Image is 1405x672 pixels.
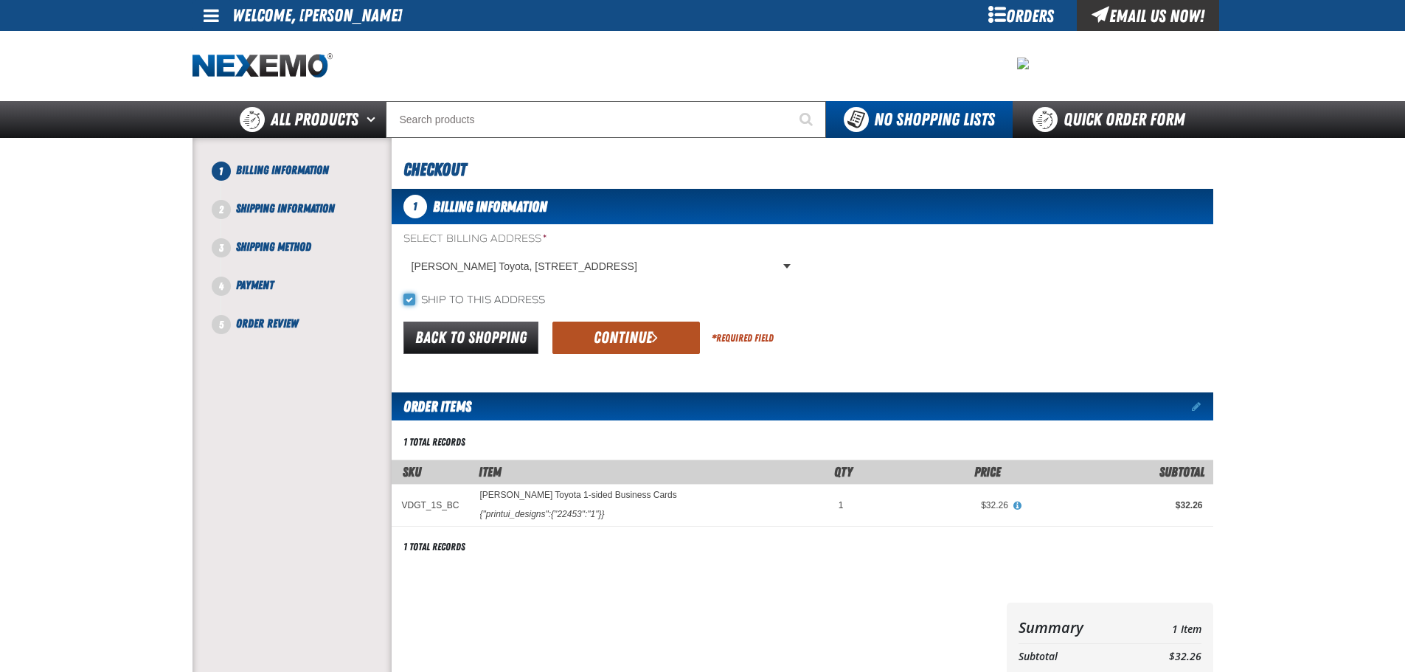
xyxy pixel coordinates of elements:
[1008,499,1027,513] button: View All Prices for Vandergriff Toyota 1-sided Business Cards
[1019,614,1131,640] th: Summary
[403,294,415,305] input: Ship to this address
[789,101,826,138] button: Start Searching
[221,315,392,333] li: Order Review. Step 5 of 5. Not Completed
[236,316,298,330] span: Order Review
[1013,101,1213,138] a: Quick Order Form
[974,464,1001,479] span: Price
[403,435,465,449] div: 1 total records
[392,392,471,420] h2: Order Items
[236,201,335,215] span: Shipping Information
[1017,58,1029,69] img: 2478c7e4e0811ca5ea97a8c95d68d55a.jpeg
[480,508,605,520] div: {"printui_designs":{"22453":"1"}}
[403,294,545,308] label: Ship to this address
[1159,464,1204,479] span: Subtotal
[403,464,421,479] a: SKU
[236,240,311,254] span: Shipping Method
[552,322,700,354] button: Continue
[874,109,995,130] span: No Shopping Lists
[480,491,677,501] a: [PERSON_NAME] Toyota 1-sided Business Cards
[386,101,826,138] input: Search
[834,464,853,479] span: Qty
[221,200,392,238] li: Shipping Information. Step 2 of 5. Not Completed
[192,53,333,79] a: Home
[236,163,329,177] span: Billing Information
[479,464,502,479] span: Item
[1131,614,1201,640] td: 1 Item
[1019,647,1131,667] th: Subtotal
[221,162,392,200] li: Billing Information. Step 1 of 5. Not Completed
[236,278,274,292] span: Payment
[212,277,231,296] span: 4
[1029,499,1203,511] div: $32.26
[1192,401,1213,412] a: Edit items
[826,101,1013,138] button: You do not have available Shopping Lists. Open to Create a New List
[212,200,231,219] span: 2
[212,238,231,257] span: 3
[403,232,797,246] label: Select Billing Address
[212,315,231,334] span: 5
[412,259,780,274] span: [PERSON_NAME] Toyota, [STREET_ADDRESS]
[433,198,547,215] span: Billing Information
[271,106,358,133] span: All Products
[1131,647,1201,667] td: $32.26
[221,277,392,315] li: Payment. Step 4 of 5. Not Completed
[392,484,470,526] td: VDGT_1S_BC
[212,162,231,181] span: 1
[221,238,392,277] li: Shipping Method. Step 3 of 5. Not Completed
[210,162,392,333] nav: Checkout steps. Current step is Billing Information. Step 1 of 5
[403,540,465,554] div: 1 total records
[712,331,774,345] div: Required Field
[839,500,844,510] span: 1
[864,499,1008,511] div: $32.26
[403,195,427,218] span: 1
[403,322,538,354] a: Back to Shopping
[361,101,386,138] button: Open All Products pages
[192,53,333,79] img: Nexemo logo
[403,159,466,180] span: Checkout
